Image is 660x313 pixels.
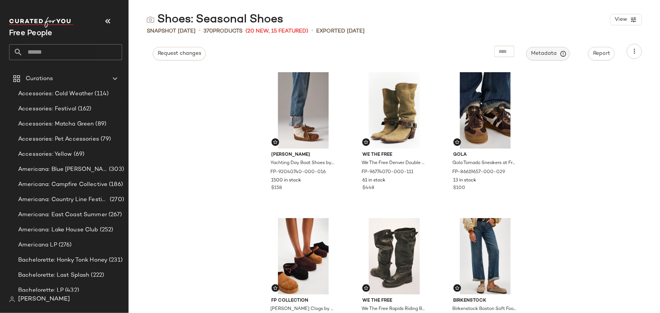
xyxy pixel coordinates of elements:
[26,74,53,83] span: Curations
[453,160,517,167] span: Gola Tornado Sneakers at Free People in [GEOGRAPHIC_DATA], Size: US 10
[157,51,201,57] span: Request changes
[453,169,505,176] span: FP-86619657-000-029
[272,152,335,158] span: [PERSON_NAME]
[447,218,523,294] img: 51121101_024_g
[18,180,107,189] span: Americana: Campfire Collective
[98,226,113,234] span: (252)
[593,51,610,57] span: Report
[72,150,85,159] span: (69)
[18,295,70,304] span: [PERSON_NAME]
[18,90,93,98] span: Accessories: Cold Weather
[18,120,94,129] span: Accessories: Matcha Green
[9,296,15,302] img: svg%3e
[272,177,301,184] span: 1500 in stock
[362,177,385,184] span: 61 in stock
[453,298,517,304] span: Birkenstock
[455,140,460,144] img: svg%3e
[90,271,104,280] span: (222)
[18,271,90,280] span: Bachelorette: Last Splash
[266,72,342,149] img: 92040740_016_0
[447,72,523,149] img: 86619657_029_a
[18,195,108,204] span: Americana: Country Line Festival
[614,17,627,23] span: View
[93,90,109,98] span: (114)
[108,195,124,204] span: (270)
[153,47,206,60] button: Request changes
[18,256,107,265] span: Bachelorette: Honky Tonk Honey
[362,306,426,313] span: We The Free Rapids Riding Boots at Free People in Brown, Size: US 9
[57,241,72,249] span: (276)
[9,29,53,37] span: Current Company Name
[273,286,278,290] img: svg%3e
[245,27,308,35] span: (20 New, 15 Featured)
[588,47,615,60] button: Report
[147,12,283,27] div: Shoes: Seasonal Shoes
[531,50,565,57] span: Metadata
[199,26,200,36] span: •
[316,27,365,35] p: Exported [DATE]
[203,28,213,34] span: 370
[107,165,124,174] span: (303)
[203,27,242,35] div: Products
[273,140,278,144] img: svg%3e
[18,150,72,159] span: Accessories: Yellow
[94,120,107,129] span: (89)
[364,140,368,144] img: svg%3e
[18,241,57,249] span: Americana LP
[99,135,111,144] span: (79)
[364,286,368,290] img: svg%3e
[610,14,642,25] button: View
[453,306,517,313] span: Birkenstock Boston Soft Footbed Clogs at Free People in Brown, Size: EU 37
[18,226,98,234] span: Americana: Lake House Club
[271,160,335,167] span: Yachting Day Boat Shoes by [PERSON_NAME] at Free People in Tan, Size: US 7
[455,286,460,290] img: svg%3e
[453,177,477,184] span: 13 in stock
[147,16,154,23] img: svg%3e
[18,286,64,295] span: Bachelorette: LP
[311,26,313,36] span: •
[18,135,99,144] span: Accessories: Pet Accessories
[18,105,76,113] span: Accessories: Festival
[76,105,92,113] span: (162)
[107,180,123,189] span: (186)
[356,218,432,294] img: 101959955_021_0
[9,17,73,28] img: cfy_white_logo.C9jOOHJF.svg
[272,298,335,304] span: FP Collection
[18,211,107,219] span: Americana: East Coast Summer
[107,211,122,219] span: (267)
[64,286,79,295] span: (432)
[526,47,570,60] button: Metadata
[453,152,517,158] span: Gola
[362,160,426,167] span: We The Free Denver Double Buckle Boots at Free People in Tan, Size: US 6.5
[362,169,413,176] span: FP-96774070-000-111
[356,72,432,149] img: 96774070_111_0
[453,185,466,192] span: $100
[266,218,342,294] img: 102395100_023_c
[362,298,426,304] span: We The Free
[362,185,374,192] span: $448
[18,165,107,174] span: Americana: Blue [PERSON_NAME] Baby
[362,152,426,158] span: We The Free
[271,306,335,313] span: [PERSON_NAME] Clogs by Free People in Tan, Size: US 7
[271,169,326,176] span: FP-92040740-000-016
[107,256,123,265] span: (231)
[147,27,196,35] span: Snapshot [DATE]
[272,185,282,192] span: $158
